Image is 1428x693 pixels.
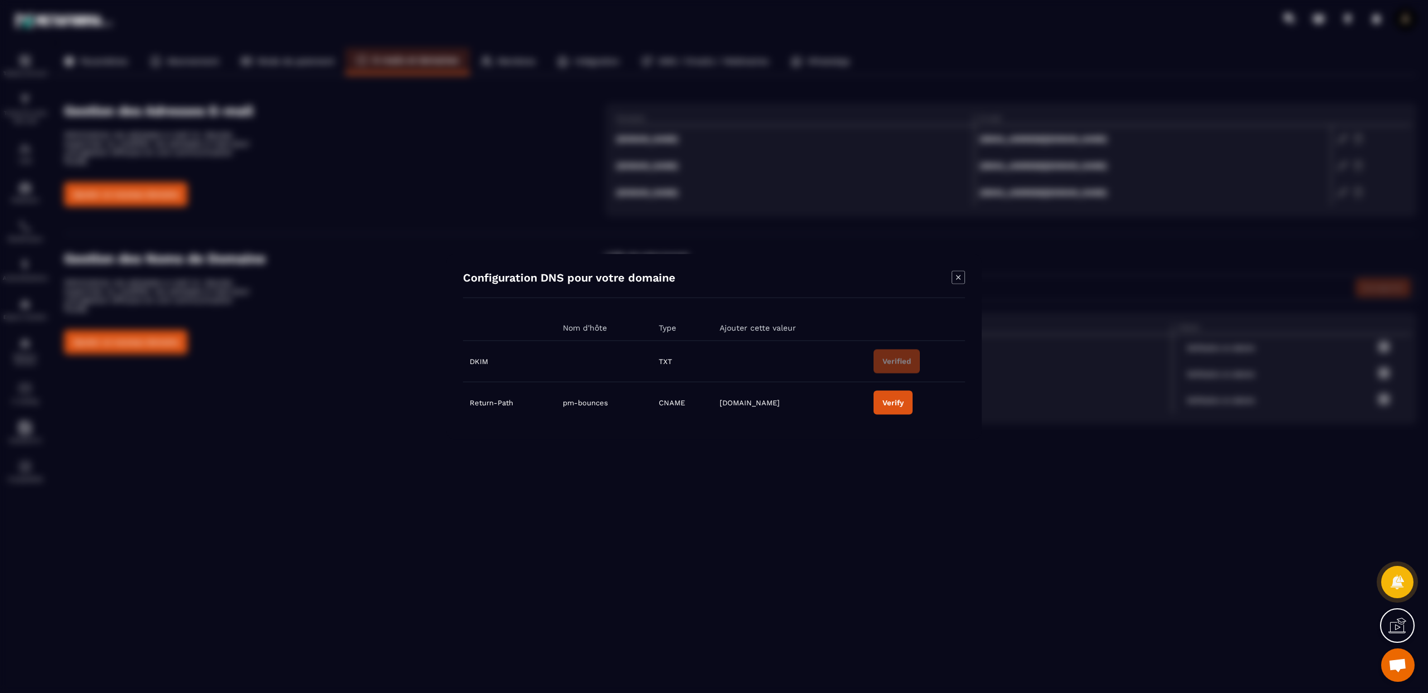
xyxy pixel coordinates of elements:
[463,270,676,286] h4: Configuration DNS pour votre domaine
[563,398,608,406] span: pm-bounces
[1381,648,1415,682] div: Ouvrir le chat
[874,390,913,414] button: Verify
[882,398,904,406] div: Verify
[874,349,920,373] button: Verified
[463,382,556,423] td: Return-Path
[463,341,556,382] td: DKIM
[652,382,713,423] td: CNAME
[556,314,652,341] th: Nom d'hôte
[720,398,780,406] span: [DOMAIN_NAME]
[713,314,867,341] th: Ajouter cette valeur
[652,341,713,382] td: TXT
[882,357,911,365] div: Verified
[652,314,713,341] th: Type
